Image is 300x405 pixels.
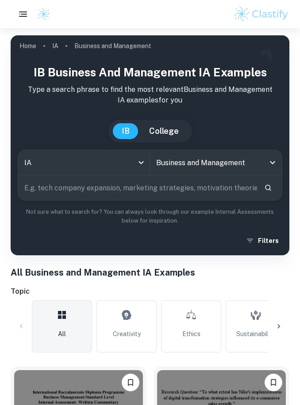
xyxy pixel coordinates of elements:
input: E.g. tech company expansion, marketing strategies, motivation theories... [18,175,257,200]
h1: All Business and Management IA Examples [11,266,289,279]
button: Please log in to bookmark exemplars [122,374,139,391]
h6: Topic [11,286,289,297]
img: Clastify logo [37,8,50,21]
p: Not sure what to search for? You can always look through our example Internal Assessments below f... [18,208,282,226]
p: Type a search phrase to find the most relevant Business and Management IA examples for you [18,84,282,106]
button: Please log in to bookmark exemplars [265,374,282,391]
span: Sustainability [236,329,275,339]
h1: IB Business and Management IA examples [18,64,282,81]
span: Ethics [182,329,200,339]
a: IA [52,40,58,52]
span: All [58,329,66,339]
img: profile cover [11,35,289,255]
a: Clastify logo [32,8,50,21]
button: Open [266,156,279,169]
a: Home [19,40,36,52]
img: Clastify logo [233,5,289,23]
button: IB [113,123,138,139]
span: Creativity [113,329,141,339]
div: IA [18,150,150,175]
button: College [140,123,188,139]
button: Filters [244,233,282,249]
button: Search [261,180,276,195]
p: Business and Management [74,41,151,51]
